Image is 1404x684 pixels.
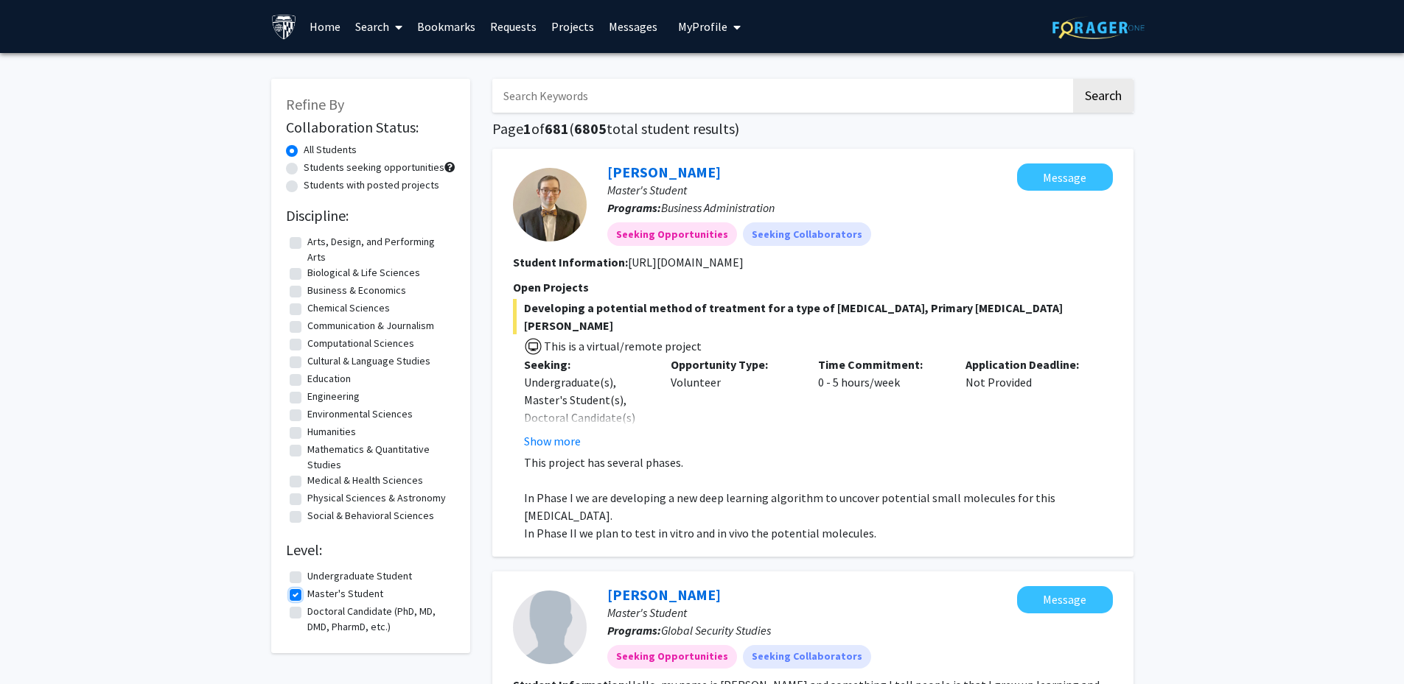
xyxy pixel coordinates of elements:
input: Search Keywords [492,79,1071,113]
span: Refine By [286,95,344,113]
span: Developing a potential method of treatment for a type of [MEDICAL_DATA], Primary [MEDICAL_DATA][P... [513,299,1113,334]
label: Students with posted projects [304,177,439,193]
b: Programs: [607,623,661,638]
p: In Phase II we plan to test in vitro and in vivo the potential molecules. [524,524,1113,542]
img: Johns Hopkins University Logo [271,14,297,40]
h1: Page of ( total student results) [492,120,1134,138]
mat-chip: Seeking Opportunities [607,222,737,246]
fg-read-more: [URL][DOMAIN_NAME] [628,255,744,269]
label: Physical Sciences & Astronomy [307,490,446,506]
div: Volunteer [660,356,807,450]
label: Students seeking opportunities [304,160,444,175]
label: Computational Sciences [307,336,414,351]
a: Requests [483,1,544,52]
p: Opportunity Type: [671,356,796,373]
span: Open Projects [513,280,589,295]
label: Chemical Sciences [307,300,390,316]
span: 681 [545,119,569,138]
a: Home [302,1,348,52]
div: 0 - 5 hours/week [807,356,954,450]
label: Biological & Life Sciences [307,265,420,281]
a: Bookmarks [410,1,483,52]
mat-chip: Seeking Opportunities [607,645,737,669]
p: In Phase I we are developing a new deep learning algorithm to uncover potential small molecules f... [524,489,1113,524]
span: My Profile [678,19,727,34]
button: Message John Ramsey [1017,586,1113,613]
h2: Level: [286,541,455,559]
button: Message Andrew Michaelson [1017,163,1113,191]
button: Search [1073,79,1134,113]
label: Social & Behavioral Sciences [307,508,434,523]
span: Master's Student [607,605,687,620]
iframe: Chat [11,618,63,673]
span: Business Administration [661,200,775,215]
label: Business & Economics [307,283,406,298]
h2: Collaboration Status: [286,119,455,136]
a: [PERSON_NAME] [607,585,721,604]
b: Student Information: [513,255,628,269]
p: This project has several phases. [524,454,1113,471]
div: Not Provided [954,356,1102,450]
label: Engineering [307,389,360,404]
label: All Students [304,142,357,158]
label: Environmental Sciences [307,406,413,422]
img: ForagerOne Logo [1052,16,1145,39]
span: 6805 [574,119,607,138]
span: Master's Student [607,183,687,197]
label: Education [307,371,351,387]
a: [PERSON_NAME] [607,163,721,181]
label: Cultural & Language Studies [307,353,430,369]
label: Medical & Health Sciences [307,473,423,488]
div: Undergraduate(s), Master's Student(s), Doctoral Candidate(s) (PhD, MD, DMD, PharmD, etc.), Postdo... [524,373,649,550]
span: This is a virtual/remote project [542,339,702,353]
label: Doctoral Candidate (PhD, MD, DMD, PharmD, etc.) [307,604,452,635]
label: Mathematics & Quantitative Studies [307,442,452,473]
label: Arts, Design, and Performing Arts [307,234,452,265]
button: Show more [524,432,581,450]
label: Communication & Journalism [307,318,434,334]
p: Application Deadline: [965,356,1091,373]
span: 1 [523,119,531,138]
mat-chip: Seeking Collaborators [743,645,871,669]
label: Humanities [307,424,356,440]
a: Search [348,1,410,52]
span: Global Security Studies [661,623,771,638]
label: Master's Student [307,586,383,602]
b: Programs: [607,200,661,215]
label: Undergraduate Student [307,568,412,584]
p: Time Commitment: [818,356,943,373]
h2: Discipline: [286,207,455,225]
p: Seeking: [524,356,649,373]
a: Projects [544,1,601,52]
a: Messages [601,1,665,52]
mat-chip: Seeking Collaborators [743,222,871,246]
